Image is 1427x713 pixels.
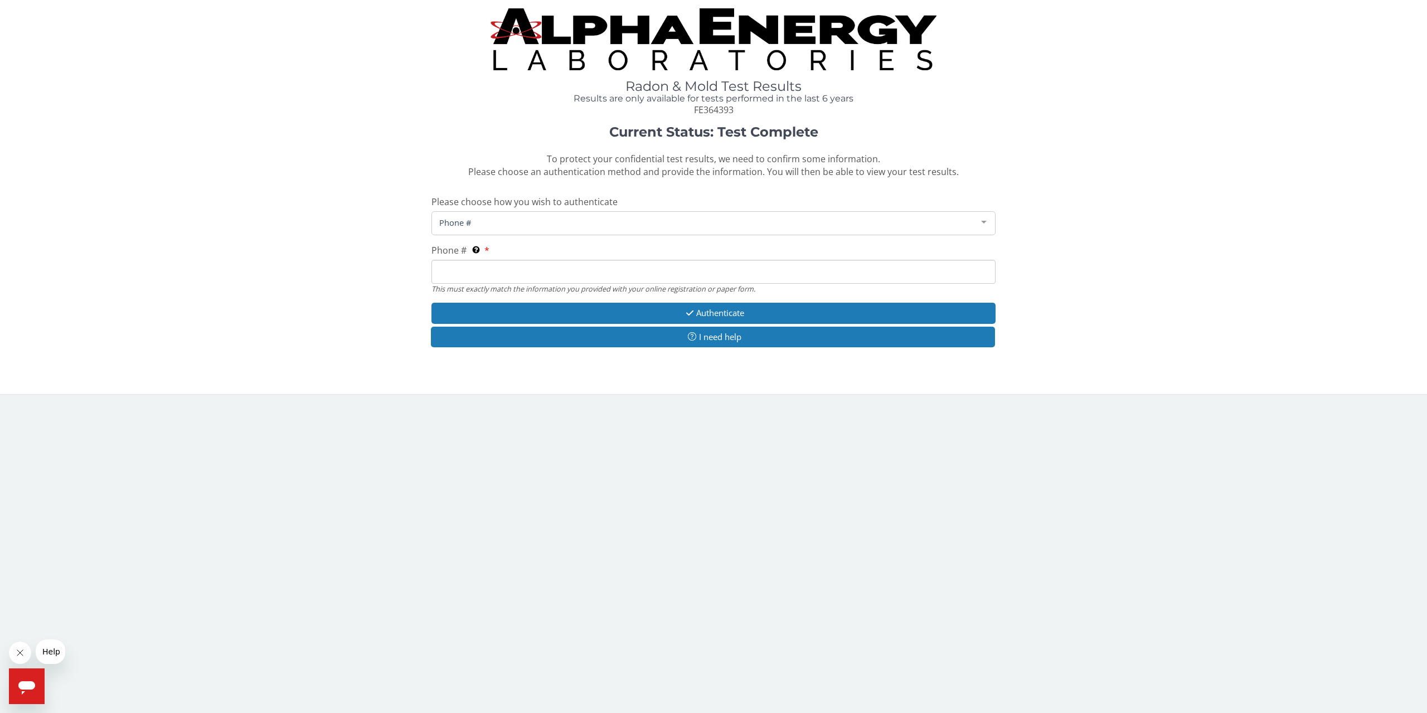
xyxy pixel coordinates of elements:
button: Authenticate [431,303,996,323]
iframe: Button to launch messaging window [9,668,45,704]
iframe: Close message [9,642,31,664]
iframe: Message from company [36,639,65,664]
h1: Radon & Mold Test Results [431,79,996,94]
span: To protect your confidential test results, we need to confirm some information. Please choose an ... [468,153,959,178]
h4: Results are only available for tests performed in the last 6 years [431,94,996,104]
span: Please choose how you wish to authenticate [431,196,618,208]
span: Phone # [436,216,973,229]
strong: Current Status: Test Complete [609,124,818,140]
div: This must exactly match the information you provided with your online registration or paper form. [431,284,996,294]
button: I need help [431,327,995,347]
img: TightCrop.jpg [491,8,936,70]
span: Phone # [431,244,467,256]
span: FE364393 [694,104,734,116]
